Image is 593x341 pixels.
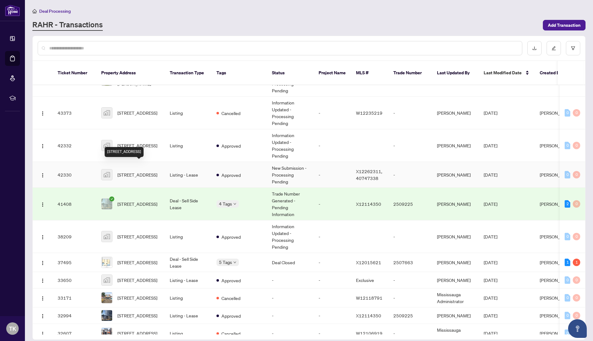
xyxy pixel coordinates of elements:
[105,147,144,157] div: [STREET_ADDRESS]
[432,97,479,129] td: [PERSON_NAME]
[9,324,16,333] span: TK
[432,253,479,272] td: [PERSON_NAME]
[573,200,580,208] div: 0
[53,253,96,272] td: 37495
[233,261,236,264] span: down
[432,288,479,307] td: Mississauga Administrator
[543,20,586,30] button: Add Transaction
[540,277,573,283] span: [PERSON_NAME]
[211,61,267,85] th: Tags
[565,294,570,302] div: 0
[267,220,314,253] td: Information Updated - Processing Pending
[565,259,570,266] div: 1
[38,232,48,242] button: Logo
[568,319,587,338] button: Open asap
[102,108,112,118] img: thumbnail-img
[388,288,432,307] td: -
[484,110,497,116] span: [DATE]
[540,295,573,301] span: [PERSON_NAME]
[53,188,96,220] td: 41408
[267,97,314,129] td: Information Updated - Processing Pending
[535,61,572,85] th: Created By
[432,61,479,85] th: Last Updated By
[565,276,570,284] div: 0
[432,162,479,188] td: [PERSON_NAME]
[38,108,48,118] button: Logo
[40,278,45,283] img: Logo
[40,111,45,116] img: Logo
[351,61,388,85] th: MLS #
[53,129,96,162] td: 42332
[165,220,211,253] td: Listing
[221,110,240,117] span: Cancelled
[219,200,232,207] span: 4 Tags
[484,330,497,336] span: [DATE]
[484,313,497,318] span: [DATE]
[484,201,497,207] span: [DATE]
[566,41,580,55] button: filter
[117,277,157,283] span: [STREET_ADDRESS]
[356,277,374,283] span: Exclusive
[38,199,48,209] button: Logo
[165,188,211,220] td: Deal - Sell Side Lease
[540,313,573,318] span: [PERSON_NAME]
[53,288,96,307] td: 33171
[40,235,45,240] img: Logo
[527,41,542,55] button: download
[540,330,573,336] span: [PERSON_NAME]
[165,129,211,162] td: Listing
[38,328,48,338] button: Logo
[565,171,570,178] div: 0
[267,61,314,85] th: Status
[39,8,71,14] span: Deal Processing
[565,329,570,337] div: 0
[388,272,432,288] td: -
[165,272,211,288] td: Listing - Lease
[479,61,535,85] th: Last Modified Date
[38,293,48,303] button: Logo
[565,109,570,117] div: 0
[314,288,351,307] td: -
[540,143,573,148] span: [PERSON_NAME]
[165,253,211,272] td: Deal - Sell Side Lease
[314,220,351,253] td: -
[314,61,351,85] th: Project Name
[40,173,45,178] img: Logo
[484,277,497,283] span: [DATE]
[40,144,45,149] img: Logo
[573,233,580,240] div: 0
[314,188,351,220] td: -
[102,310,112,321] img: thumbnail-img
[314,253,351,272] td: -
[573,142,580,149] div: 0
[484,234,497,239] span: [DATE]
[53,307,96,324] td: 32994
[38,311,48,320] button: Logo
[484,69,522,76] span: Last Modified Date
[117,171,157,178] span: [STREET_ADDRESS]
[117,312,157,319] span: [STREET_ADDRESS]
[356,168,382,181] span: X12262311, 40747338
[53,220,96,253] td: 38209
[356,313,381,318] span: X12114350
[356,295,382,301] span: W12118791
[432,188,479,220] td: [PERSON_NAME]
[314,162,351,188] td: -
[117,330,157,337] span: [STREET_ADDRESS]
[102,257,112,268] img: thumbnail-img
[117,294,157,301] span: [STREET_ADDRESS]
[221,295,240,302] span: Cancelled
[233,202,236,205] span: down
[432,307,479,324] td: [PERSON_NAME]
[356,330,382,336] span: W12106919
[432,129,479,162] td: [PERSON_NAME]
[102,275,112,285] img: thumbnail-img
[540,260,573,265] span: [PERSON_NAME]
[484,172,497,177] span: [DATE]
[314,272,351,288] td: -
[314,307,351,324] td: -
[540,110,573,116] span: [PERSON_NAME]
[53,97,96,129] td: 43373
[571,46,575,50] span: filter
[356,110,382,116] span: W12235219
